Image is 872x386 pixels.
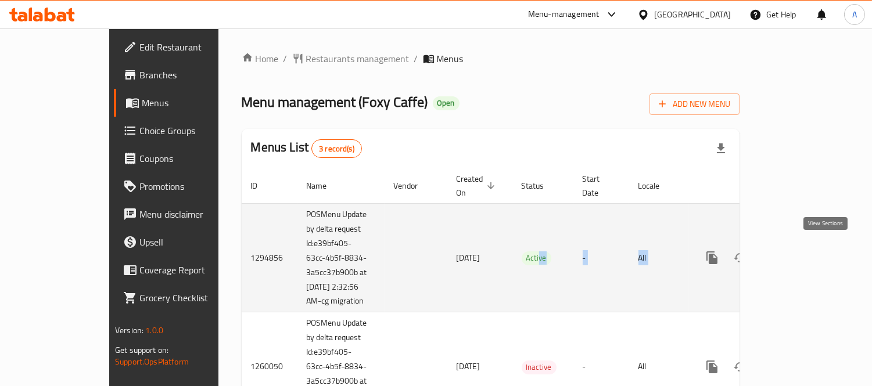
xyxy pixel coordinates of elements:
span: [DATE] [457,250,480,265]
td: POSMenu Update by delta request Id:e39bf405-63cc-4b5f-8834-3a5cc37b900b at [DATE] 2:32:56 AM-cg m... [297,203,385,312]
a: Coverage Report [114,256,255,284]
li: / [414,52,418,66]
span: Coverage Report [139,263,246,277]
span: Menu management ( Foxy Caffe ) [242,89,428,115]
button: more [698,353,726,381]
span: Choice Groups [139,124,246,138]
span: Open [433,98,460,108]
div: [GEOGRAPHIC_DATA] [654,8,731,21]
th: Actions [689,168,819,204]
span: Menus [437,52,464,66]
span: Status [522,179,559,193]
div: Open [433,96,460,110]
span: Branches [139,68,246,82]
button: Change Status [726,353,754,381]
a: Grocery Checklist [114,284,255,312]
td: 1294856 [242,203,297,312]
span: 3 record(s) [312,143,361,154]
span: Add New Menu [659,97,730,111]
span: Restaurants management [306,52,410,66]
span: Created On [457,172,498,200]
button: more [698,244,726,272]
span: Locale [638,179,675,193]
span: Get support on: [115,342,168,358]
span: Name [307,179,342,193]
span: Menus [142,96,246,110]
span: Edit Restaurant [139,40,246,54]
nav: breadcrumb [242,52,740,66]
td: - [573,203,629,312]
span: Promotions [139,179,246,193]
span: Upsell [139,235,246,249]
span: Inactive [522,360,557,374]
a: Home [242,52,279,66]
a: Menus [114,89,255,117]
span: 1.0.0 [145,323,163,338]
span: ID [251,179,273,193]
span: [DATE] [457,359,480,374]
span: A [852,8,857,21]
a: Support.OpsPlatform [115,354,189,369]
td: All [629,203,689,312]
div: Menu-management [528,8,600,21]
span: Menu disclaimer [139,207,246,221]
div: Inactive [522,360,557,374]
a: Coupons [114,145,255,172]
span: Start Date [583,172,615,200]
li: / [284,52,288,66]
a: Upsell [114,228,255,256]
span: Vendor [394,179,433,193]
a: Promotions [114,172,255,200]
span: Grocery Checklist [139,291,246,305]
button: Add New Menu [649,93,740,115]
span: Coupons [139,151,246,165]
a: Restaurants management [292,52,410,66]
a: Branches [114,61,255,89]
h2: Menus List [251,139,362,158]
a: Edit Restaurant [114,33,255,61]
a: Choice Groups [114,117,255,145]
a: Menu disclaimer [114,200,255,228]
span: Active [522,251,551,265]
div: Export file [707,135,735,163]
span: Version: [115,323,143,338]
